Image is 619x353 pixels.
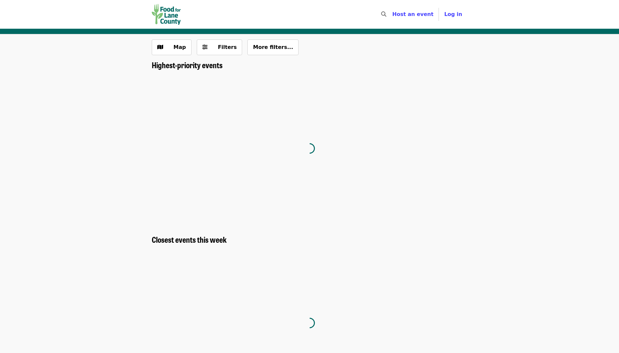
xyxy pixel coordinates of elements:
[197,39,242,55] button: Filters (0 selected)
[152,39,192,55] button: Show map view
[253,44,293,50] span: More filters...
[157,44,163,50] i: map icon
[152,60,223,70] a: Highest-priority events
[202,44,208,50] i: sliders-h icon
[444,11,462,17] span: Log in
[152,235,227,244] a: Closest events this week
[218,44,237,50] span: Filters
[390,7,395,22] input: Search
[439,8,467,21] button: Log in
[247,39,299,55] button: More filters...
[381,11,386,17] i: search icon
[152,4,181,25] img: Food for Lane County - Home
[174,44,186,50] span: Map
[152,59,223,70] span: Highest-priority events
[147,235,473,244] div: Closest events this week
[152,234,227,245] span: Closest events this week
[392,11,433,17] a: Host an event
[147,60,473,70] div: Highest-priority events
